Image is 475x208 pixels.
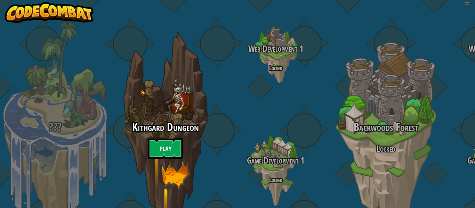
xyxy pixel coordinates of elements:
[464,2,470,5] button: Adjust volume
[148,138,183,159] a: Play
[248,43,303,55] span: Web Development 1
[331,144,441,153] h3: Locked
[132,119,199,134] span: Kithgard Dungeon
[354,119,418,134] span: Backwoods Forest
[220,65,331,71] h4: Locked
[5,2,94,23] img: CodeCombat - Learn how to code by playing a game
[220,176,331,183] h4: Locked
[247,155,304,166] span: Game Development 1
